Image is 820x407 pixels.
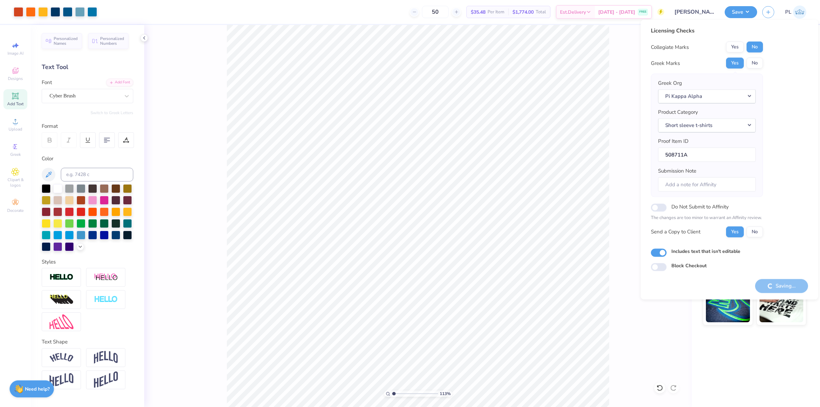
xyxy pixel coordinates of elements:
[658,167,696,175] label: Submission Note
[422,6,449,18] input: – –
[61,168,133,181] input: e.g. 7428 c
[106,79,133,86] div: Add Font
[658,118,756,132] button: Short sleeve t-shirts
[760,288,804,322] img: Water based Ink
[785,5,806,19] a: PL
[94,296,118,303] img: Negative Space
[42,338,133,346] div: Text Shape
[3,177,27,188] span: Clipart & logos
[560,9,586,16] span: Est. Delivery
[10,152,21,157] span: Greek
[94,371,118,388] img: Rise
[658,177,756,192] input: Add a note for Affinity
[54,36,78,46] span: Personalized Names
[42,122,134,130] div: Format
[50,353,73,362] img: Arc
[658,137,688,145] label: Proof Item ID
[488,9,504,16] span: Per Item
[639,10,646,14] span: FREE
[8,76,23,81] span: Designs
[8,51,24,56] span: Image AI
[726,42,744,53] button: Yes
[671,202,729,211] label: Do Not Submit to Affinity
[706,288,750,322] img: Glow in the Dark Ink
[50,294,73,305] img: 3d Illusion
[726,58,744,69] button: Yes
[651,59,680,67] div: Greek Marks
[598,9,635,16] span: [DATE] - [DATE]
[651,43,689,51] div: Collegiate Marks
[725,6,757,18] button: Save
[747,58,763,69] button: No
[42,79,52,86] label: Font
[50,373,73,386] img: Flag
[747,226,763,237] button: No
[658,108,698,116] label: Product Category
[42,258,133,266] div: Styles
[658,79,682,87] label: Greek Org
[512,9,534,16] span: $1,774.00
[50,314,73,329] img: Free Distort
[9,126,22,132] span: Upload
[671,247,740,255] label: Includes text that isn't editable
[747,42,763,53] button: No
[793,5,806,19] img: Pamela Lois Reyes
[100,36,124,46] span: Personalized Numbers
[25,386,50,392] strong: Need help?
[42,63,133,72] div: Text Tool
[7,101,24,107] span: Add Text
[50,273,73,281] img: Stroke
[669,5,720,19] input: Untitled Design
[785,8,791,16] span: PL
[671,262,707,269] label: Block Checkout
[536,9,546,16] span: Total
[726,226,744,237] button: Yes
[7,208,24,213] span: Decorate
[94,273,118,282] img: Shadow
[471,9,486,16] span: $35.48
[94,351,118,364] img: Arch
[651,215,763,221] p: The changes are too minor to warrant an Affinity review.
[651,228,700,236] div: Send a Copy to Client
[658,89,756,103] button: Pi Kappa Alpha
[91,110,133,116] button: Switch to Greek Letters
[440,391,451,397] span: 113 %
[651,27,763,35] div: Licensing Checks
[42,155,133,163] div: Color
